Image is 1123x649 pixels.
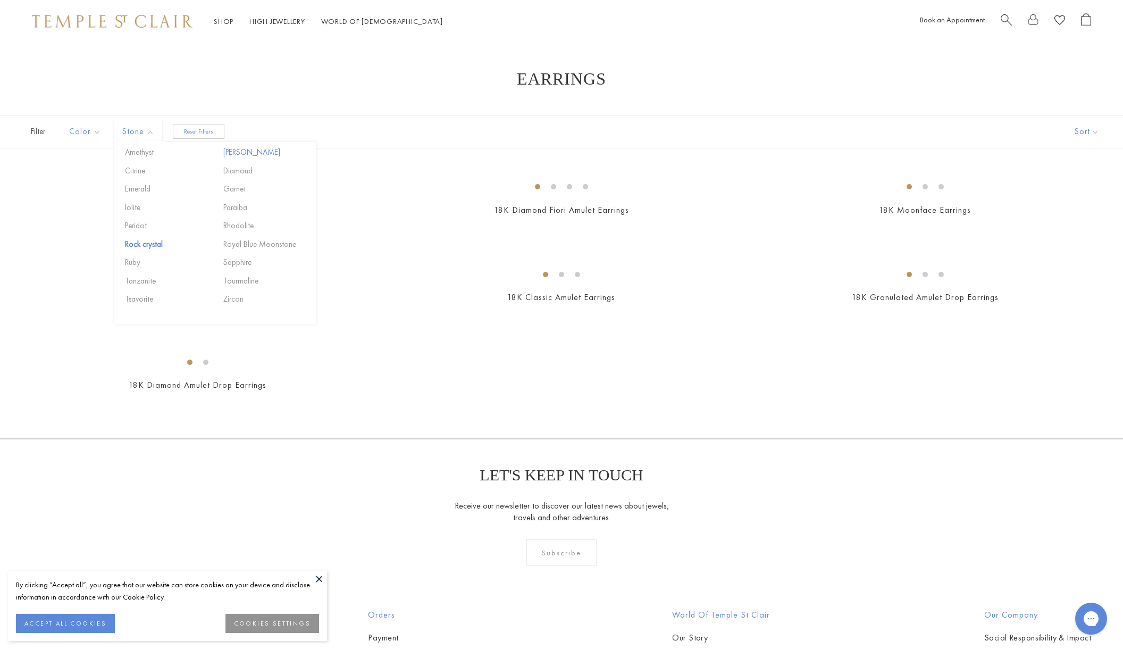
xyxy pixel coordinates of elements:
button: Reset Filters [173,124,224,139]
h1: Earrings [43,69,1080,88]
a: Social Responsibility & Impact [984,632,1091,644]
p: LET'S KEEP IN TOUCH [480,466,643,484]
img: Temple St. Clair [32,15,192,28]
nav: Main navigation [214,15,443,28]
span: Stone [117,125,162,138]
div: Subscribe [526,539,597,566]
button: Stone [114,120,162,144]
a: Book an Appointment [920,15,985,24]
button: COOKIES SETTINGS [225,614,319,633]
p: Receive our newsletter to discover our latest news about jewels, travels and other adventures. [454,500,669,523]
a: World of [DEMOGRAPHIC_DATA]World of [DEMOGRAPHIC_DATA] [321,16,443,26]
h2: World of Temple St Clair [672,609,770,621]
a: 18K Moonface Earrings [879,204,971,215]
div: By clicking “Accept all”, you agree that our website can store cookies on your device and disclos... [16,579,319,603]
button: Show sort by [1051,115,1123,148]
a: View Wishlist [1054,13,1065,30]
button: Color [61,120,109,144]
a: ShopShop [214,16,233,26]
iframe: Gorgias live chat messenger [1070,599,1112,638]
a: 18K Diamond Amulet Drop Earrings [129,379,266,390]
a: Search [1001,13,1012,30]
a: Payment [368,632,458,644]
h2: Orders [368,609,458,621]
a: 18K Diamond Fiori Amulet Earrings [494,204,629,215]
a: Our Story [672,632,770,644]
button: ACCEPT ALL COOKIES [16,614,115,633]
a: High JewelleryHigh Jewellery [249,16,305,26]
a: Open Shopping Bag [1081,13,1091,30]
h2: Our Company [984,609,1091,621]
span: Color [64,125,109,138]
a: 18K Classic Amulet Earrings [507,292,615,303]
a: 18K Granulated Amulet Drop Earrings [852,292,999,303]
